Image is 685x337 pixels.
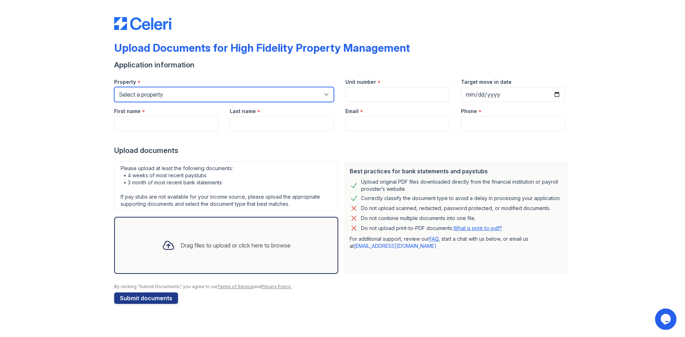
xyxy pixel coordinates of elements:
[361,225,502,232] p: Do not upload print-to-PDF documents.
[345,78,376,86] label: Unit number
[655,308,678,330] iframe: chat widget
[114,41,410,54] div: Upload Documents for High Fidelity Property Management
[354,243,436,249] a: [EMAIL_ADDRESS][DOMAIN_NAME]
[114,17,171,30] img: CE_Logo_Blue-a8612792a0a2168367f1c8372b55b34899dd931a85d93a1a3d3e32e68fde9ad4.png
[230,108,256,115] label: Last name
[217,284,254,289] a: Terms of Service
[453,225,502,231] a: What is print-to-pdf?
[361,194,561,203] div: Correctly classify the document type to avoid a delay in processing your application.
[114,78,136,86] label: Property
[350,235,562,250] p: For additional support, review our , start a chat with us below, or email us at
[429,236,438,242] a: FAQ
[361,178,562,193] div: Upload original PDF files downloaded directly from the financial institution or payroll provider’...
[350,167,562,175] div: Best practices for bank statements and paystubs
[114,292,178,304] button: Submit documents
[114,145,571,155] div: Upload documents
[461,108,477,115] label: Phone
[114,161,338,211] div: Please upload at least the following documents: • 4 weeks of most recent paystubs • 3 month of mo...
[114,284,571,290] div: By clicking "Submit Documents," you agree to our and
[461,78,512,86] label: Target move in date
[114,108,141,115] label: First name
[361,204,550,213] div: Do not upload scanned, redacted, password protected, or modified documents.
[114,60,571,70] div: Application information
[262,284,291,289] a: Privacy Policy.
[345,108,359,115] label: Email
[181,241,290,250] div: Drag files to upload or click here to browse
[361,214,476,223] div: Do not combine multiple documents into one file.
